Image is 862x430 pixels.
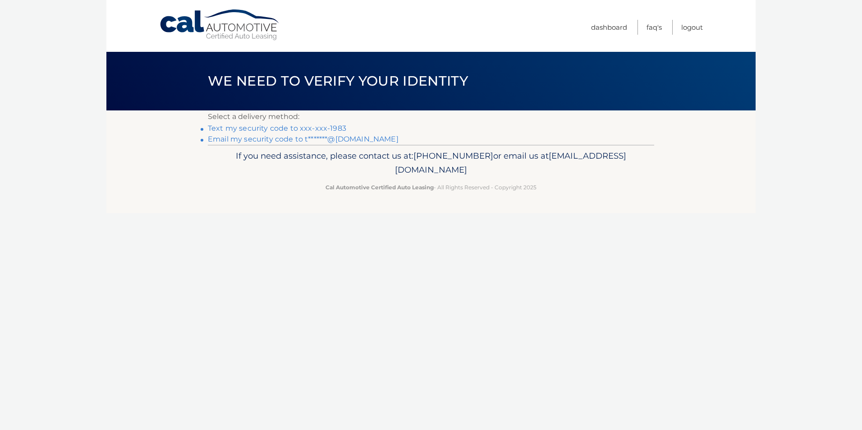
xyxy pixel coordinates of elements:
[646,20,662,35] a: FAQ's
[159,9,281,41] a: Cal Automotive
[214,149,648,178] p: If you need assistance, please contact us at: or email us at
[326,184,434,191] strong: Cal Automotive Certified Auto Leasing
[208,73,468,89] span: We need to verify your identity
[208,135,399,143] a: Email my security code to t*******@[DOMAIN_NAME]
[208,110,654,123] p: Select a delivery method:
[208,124,346,133] a: Text my security code to xxx-xxx-1983
[681,20,703,35] a: Logout
[214,183,648,192] p: - All Rights Reserved - Copyright 2025
[413,151,493,161] span: [PHONE_NUMBER]
[591,20,627,35] a: Dashboard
